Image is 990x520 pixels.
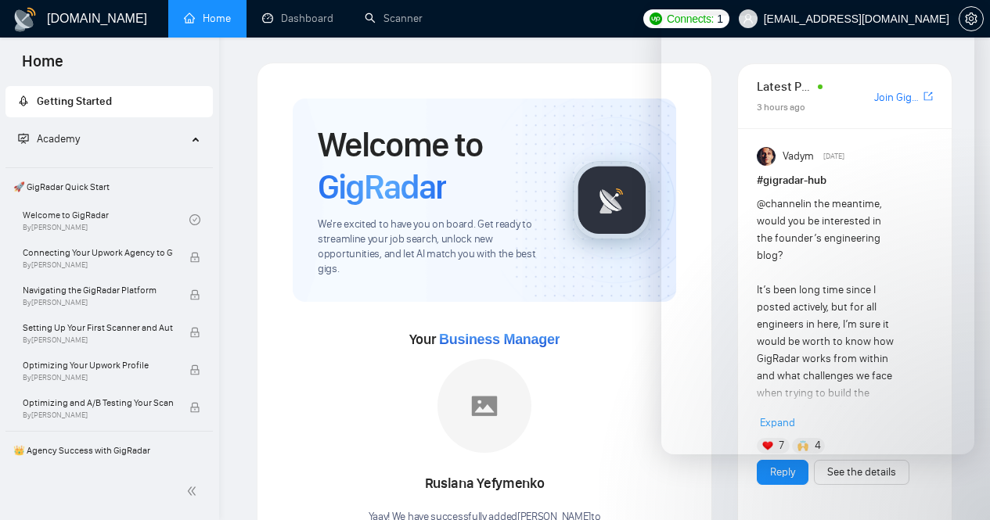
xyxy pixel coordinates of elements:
[757,460,808,485] button: Reply
[365,12,423,25] a: searchScanner
[189,214,200,225] span: check-circle
[959,13,983,25] span: setting
[959,13,984,25] a: setting
[7,435,211,466] span: 👑 Agency Success with GigRadar
[189,364,200,375] span: lock
[23,320,173,335] span: Setting Up Your First Scanner and Auto-Bidder
[23,260,173,270] span: By [PERSON_NAME]
[437,359,531,453] img: placeholder.png
[18,132,80,145] span: Academy
[573,161,651,239] img: gigradar-logo.png
[717,10,723,27] span: 1
[439,332,560,347] span: Business Manager
[318,217,548,277] span: We're excited to have you on board. Get ready to streamline your job search, unlock new opportuni...
[23,373,173,382] span: By [PERSON_NAME]
[5,86,213,117] li: Getting Started
[184,12,231,25] a: homeHome
[23,245,173,260] span: Connecting Your Upwork Agency to GigRadar
[667,10,714,27] span: Connects:
[37,95,112,108] span: Getting Started
[770,464,795,481] a: Reply
[661,16,974,454] iframe: Intercom live chat
[18,133,29,144] span: fund-projection-screen
[13,7,38,32] img: logo
[959,6,984,31] button: setting
[23,298,173,307] span: By [PERSON_NAME]
[318,166,446,208] span: GigRadar
[189,289,200,300] span: lock
[743,13,754,24] span: user
[189,252,200,263] span: lock
[23,203,189,237] a: Welcome to GigRadarBy[PERSON_NAME]
[814,460,909,485] button: See the details
[7,171,211,203] span: 🚀 GigRadar Quick Start
[186,483,202,499] span: double-left
[18,95,29,106] span: rocket
[650,13,662,25] img: upwork-logo.png
[409,331,560,348] span: Your
[937,467,974,504] iframe: Intercom live chat
[37,132,80,145] span: Academy
[23,335,173,345] span: By [PERSON_NAME]
[23,357,173,373] span: Optimizing Your Upwork Profile
[23,395,173,411] span: Optimizing and A/B Testing Your Scanner for Better Results
[262,12,333,25] a: dashboardDashboard
[189,327,200,338] span: lock
[9,50,76,83] span: Home
[318,124,548,208] h1: Welcome to
[189,402,200,413] span: lock
[827,464,896,481] a: See the details
[23,411,173,420] span: By [PERSON_NAME]
[23,282,173,298] span: Navigating the GigRadar Platform
[369,471,601,497] div: Ruslana Yefymenko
